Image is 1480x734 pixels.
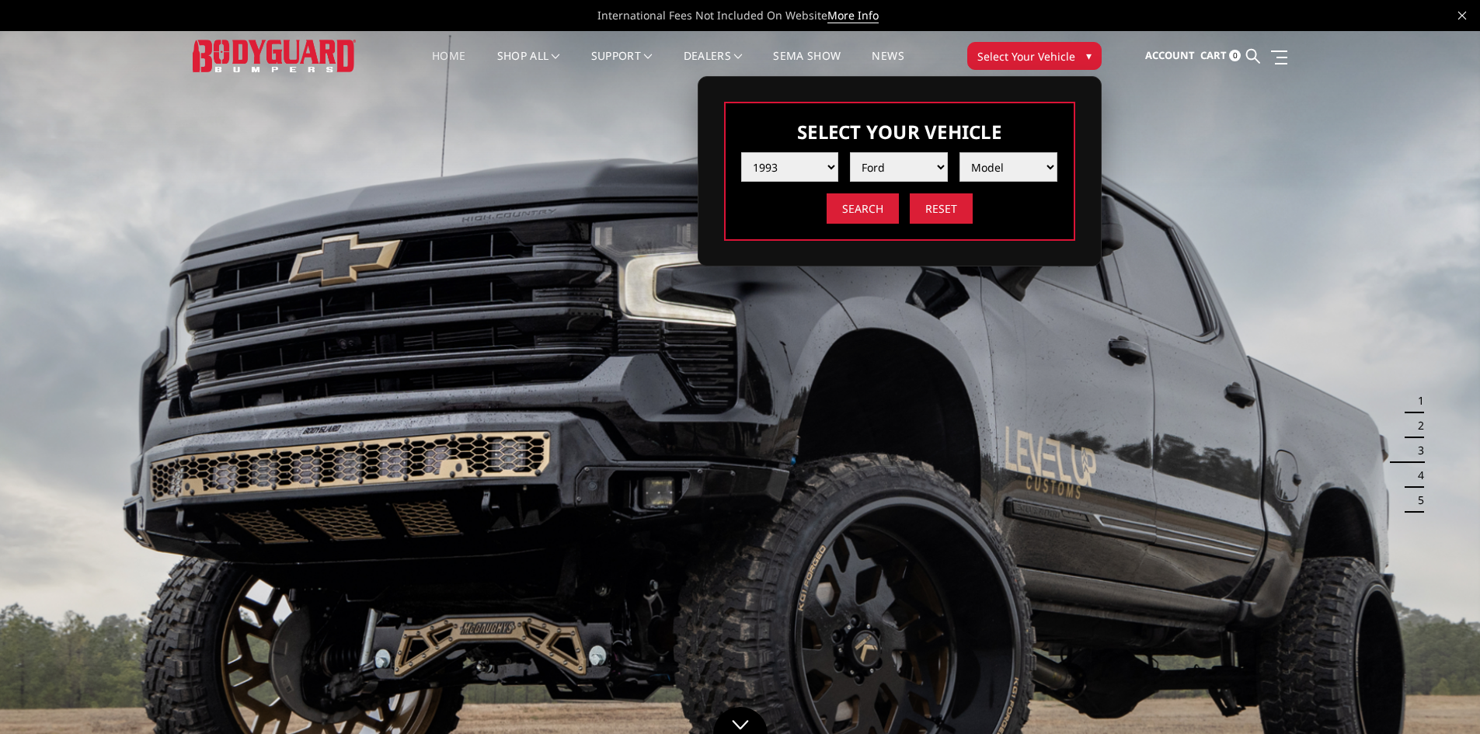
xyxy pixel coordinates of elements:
span: ▾ [1086,47,1092,64]
img: BODYGUARD BUMPERS [193,40,356,71]
span: 0 [1229,50,1241,61]
a: More Info [827,8,879,23]
a: Cart 0 [1200,35,1241,77]
h3: Select Your Vehicle [741,119,1058,144]
button: 3 of 5 [1409,438,1424,463]
span: Cart [1200,48,1227,62]
a: Home [432,50,465,81]
a: Account [1145,35,1195,77]
iframe: Chat Widget [1402,659,1480,734]
input: Reset [910,193,973,224]
a: News [872,50,904,81]
span: Select Your Vehicle [977,48,1075,64]
a: Support [591,50,653,81]
a: Click to Down [713,707,768,734]
input: Search [827,193,899,224]
button: 2 of 5 [1409,413,1424,438]
button: 4 of 5 [1409,463,1424,488]
a: Dealers [684,50,743,81]
a: shop all [497,50,560,81]
button: 5 of 5 [1409,488,1424,513]
a: SEMA Show [773,50,841,81]
button: 1 of 5 [1409,388,1424,413]
span: Account [1145,48,1195,62]
button: Select Your Vehicle [967,42,1102,70]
